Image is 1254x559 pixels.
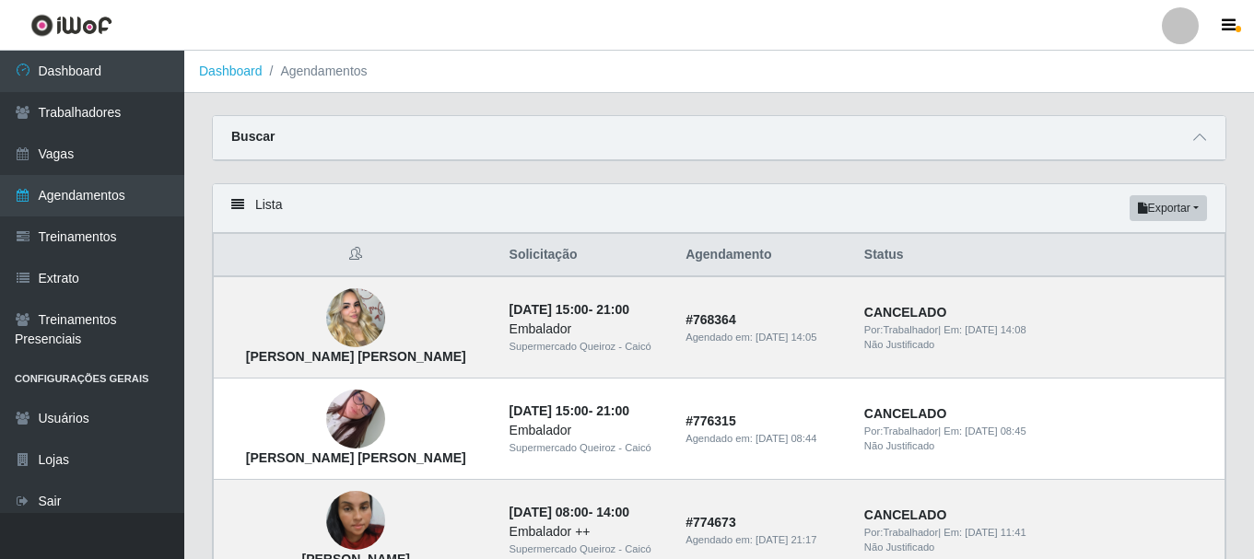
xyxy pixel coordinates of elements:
[864,424,1213,439] div: | Em:
[510,339,664,355] div: Supermercado Queiroz - Caicó
[686,330,842,345] div: Agendado em:
[326,266,385,371] img: Maria Letícia Batista de Lima
[864,525,1213,541] div: | Em:
[510,302,629,317] strong: -
[596,403,629,418] time: 21:00
[246,349,466,364] strong: [PERSON_NAME] [PERSON_NAME]
[510,542,664,557] div: Supermercado Queiroz - Caicó
[213,184,1225,233] div: Lista
[1130,195,1207,221] button: Exportar
[686,431,842,447] div: Agendado em:
[864,337,1213,353] div: Não Justificado
[510,302,589,317] time: [DATE] 15:00
[510,505,629,519] strong: -
[30,14,112,37] img: CoreUI Logo
[510,440,664,456] div: Supermercado Queiroz - Caicó
[965,527,1025,538] time: [DATE] 11:41
[864,438,1213,454] div: Não Justificado
[864,305,946,320] strong: CANCELADO
[965,425,1025,437] time: [DATE] 08:45
[510,522,664,542] div: Embalador ++
[864,425,938,437] span: Por: Trabalhador
[326,367,385,472] img: Natalia Leocadio da Silva
[756,433,816,444] time: [DATE] 08:44
[596,302,629,317] time: 21:00
[498,234,675,277] th: Solicitação
[864,540,1213,555] div: Não Justificado
[686,312,736,327] strong: # 768364
[864,507,946,522] strong: CANCELADO
[853,234,1225,277] th: Status
[756,534,816,545] time: [DATE] 21:17
[184,51,1254,93] nav: breadcrumb
[510,320,664,339] div: Embalador
[686,413,736,428] strong: # 776315
[246,450,466,465] strong: [PERSON_NAME] [PERSON_NAME]
[965,324,1025,335] time: [DATE] 14:08
[864,406,946,421] strong: CANCELADO
[231,129,275,144] strong: Buscar
[510,403,589,418] time: [DATE] 15:00
[596,505,629,519] time: 14:00
[756,332,816,343] time: [DATE] 14:05
[864,322,1213,338] div: | Em:
[674,234,853,277] th: Agendamento
[510,403,629,418] strong: -
[510,421,664,440] div: Embalador
[510,505,589,519] time: [DATE] 08:00
[199,64,263,78] a: Dashboard
[263,62,368,81] li: Agendamentos
[686,515,736,530] strong: # 774673
[864,527,938,538] span: Por: Trabalhador
[686,532,842,548] div: Agendado em:
[864,324,938,335] span: Por: Trabalhador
